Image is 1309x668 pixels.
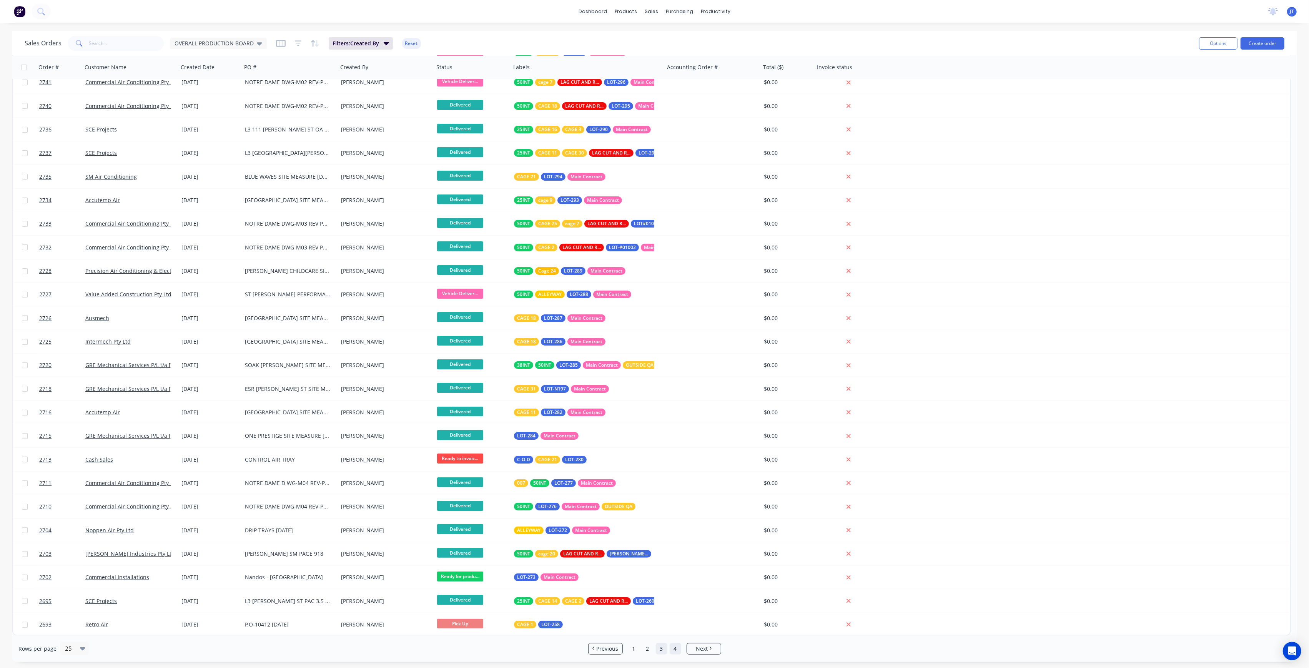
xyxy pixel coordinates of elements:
span: 2726 [39,314,52,322]
a: 2732 [39,236,85,259]
div: [PERSON_NAME] [341,220,426,228]
div: [DATE] [181,173,239,181]
span: JT [1290,8,1294,15]
div: Order # [38,63,59,71]
span: Delivered [437,383,483,392]
span: Main Contract [638,102,670,110]
span: 2711 [39,479,52,487]
button: 50INTCAGE 18LAG CUT AND READYLOT-295Main Contract [514,102,673,110]
a: 2735 [39,165,85,188]
span: Main Contract [571,314,602,322]
div: Invoice status [817,63,852,71]
a: Page 2 [642,643,654,655]
span: LOT#01003 [634,220,659,228]
span: 2741 [39,78,52,86]
span: LOT-280 [565,456,584,464]
a: Retro Air [85,621,108,628]
a: 2733 [39,212,85,235]
a: Page 3 is your current page [656,643,667,655]
span: Delivered [437,312,483,322]
span: 2718 [39,385,52,393]
span: Main Contract [586,361,618,369]
span: Previous [596,645,618,653]
div: [GEOGRAPHIC_DATA] SITE MEASURES [DATE] [245,338,330,346]
div: Accounting Order # [667,63,718,71]
span: Delivered [437,171,483,180]
button: CAGE 18LOT-287Main Contract [514,314,605,322]
a: 2710 [39,495,85,518]
span: 2736 [39,126,52,133]
span: cage 20 [538,550,555,558]
span: Delivered [437,265,483,275]
div: $0.00 [764,220,809,228]
span: Delivered [437,359,483,369]
span: LOT-N197 [544,385,566,393]
span: 50INT [517,503,530,510]
div: sales [641,6,662,17]
a: GRE Mechanical Services P/L t/a [PERSON_NAME] & [PERSON_NAME] [85,385,262,392]
span: Main Contract [616,126,648,133]
div: [PERSON_NAME] [341,196,426,204]
div: ONE PRESTIGE SITE MEASURE [DATE] [245,432,330,440]
span: 2734 [39,196,52,204]
a: Value Added Construction Pty Ltd [85,291,171,298]
span: LOT-282 [544,409,562,416]
div: [PERSON_NAME] [341,126,426,133]
a: GRE Mechanical Services P/L t/a [PERSON_NAME] & [PERSON_NAME] [85,361,262,369]
div: L3 111 [PERSON_NAME] ST OA SECTION 1, 2 [245,126,330,133]
button: Create order [1241,37,1284,50]
div: [PERSON_NAME] [341,78,426,86]
span: LOT-285 [559,361,578,369]
div: [DATE] [181,126,239,133]
div: Created By [340,63,368,71]
div: $0.00 [764,196,809,204]
button: 25INTCAGE 16CAGE 3LOT-290Main Contract [514,126,651,133]
button: 38INT50INTLOT-285Main ContractOUTSIDE QA [514,361,657,369]
button: 50INTALLEYWAYLOT-288Main Contract [514,291,631,298]
a: Commercial Installations [85,573,149,581]
div: purchasing [662,6,697,17]
button: CAGE 11LOT-282Main Contract [514,409,605,416]
div: [DATE] [181,338,239,346]
a: 2720 [39,354,85,377]
span: LAG CUT AND READY [563,550,602,558]
span: ALLEYWAY [538,291,562,298]
button: 25INTcage 9LOT-293Main Contract [514,196,622,204]
span: CAGE 14 [538,597,557,605]
span: Main Contract [571,338,602,346]
span: 50INT [517,267,530,275]
span: 2733 [39,220,52,228]
button: 00750INTLOT-277Main Contract [514,479,616,487]
a: Cash Sales [85,456,113,463]
span: Delivered [437,241,483,251]
span: LOT-#01002 [609,244,636,251]
a: Noppen Air Pty Ltd [85,527,134,534]
span: Main Contract [574,385,606,393]
span: LAG CUT AND READY [561,78,599,86]
div: $0.00 [764,338,809,346]
div: NOTRE DAME DWG-M03 REV P2 OA [245,244,330,251]
div: [PERSON_NAME] CHILDCARE SITE MEASURE [DATE] [245,267,330,275]
div: Status [436,63,452,71]
span: CAGE 18 [538,102,557,110]
div: L3 [GEOGRAPHIC_DATA][PERSON_NAME] SECTION 5, 6, 7 [245,149,330,157]
span: Next [696,645,708,653]
div: [PERSON_NAME] [341,432,426,440]
div: ESR [PERSON_NAME] ST SITE MEASURE [DATE] [245,385,330,393]
span: CAGE 11 [538,149,557,157]
span: Main Contract [596,291,628,298]
a: dashboard [575,6,611,17]
span: CAGE 31 [517,385,536,393]
div: [PERSON_NAME] [341,267,426,275]
span: 25INT [517,149,530,157]
a: Intermech Pty Ltd [85,338,131,345]
button: CAGE 31LOT-N197Main Contract [514,385,609,393]
div: SOAK [PERSON_NAME] SITE MEASURE [DATE] [245,361,330,369]
span: OUTSIDE QA [626,361,654,369]
a: Accutemp Air [85,196,120,204]
span: 50INT [517,220,530,228]
span: Vehicle Deliver... [437,289,483,298]
div: $0.00 [764,78,809,86]
span: [PERSON_NAME]-269 [610,550,648,558]
button: ALLEYWAYLOT-272Main Contract [514,527,610,534]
